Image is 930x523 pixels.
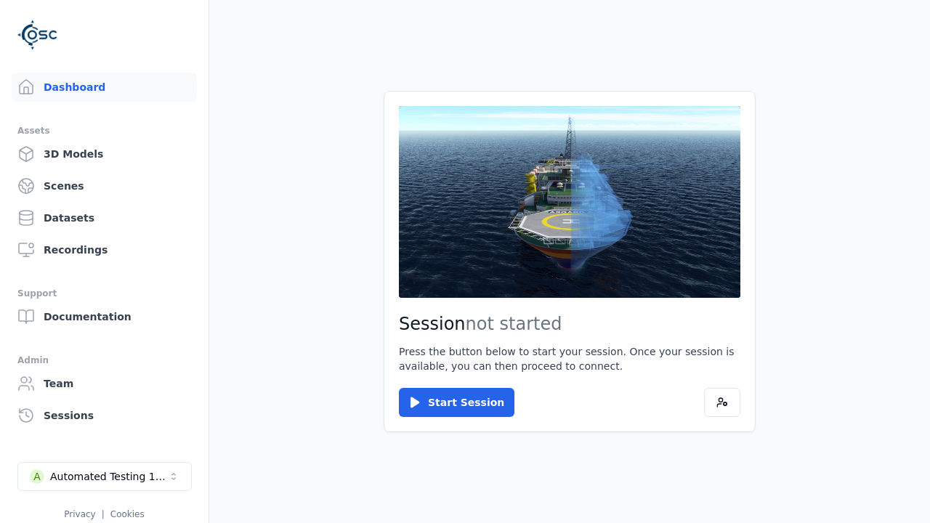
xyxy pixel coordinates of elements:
div: A [30,469,44,484]
p: Press the button below to start your session. Once your session is available, you can then procee... [399,344,740,373]
div: Assets [17,122,191,139]
img: Logo [17,15,58,55]
div: Support [17,285,191,302]
a: Team [12,369,197,398]
a: Dashboard [12,73,197,102]
a: Recordings [12,235,197,264]
div: Admin [17,352,191,369]
a: Privacy [64,509,95,519]
a: Cookies [110,509,145,519]
span: not started [466,314,562,334]
div: Automated Testing 1 - Playwright [50,469,168,484]
a: Scenes [12,171,197,200]
a: Documentation [12,302,197,331]
span: | [102,509,105,519]
button: Select a workspace [17,462,192,491]
a: Sessions [12,401,197,430]
a: Datasets [12,203,197,232]
a: 3D Models [12,139,197,169]
button: Start Session [399,388,514,417]
h2: Session [399,312,740,336]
